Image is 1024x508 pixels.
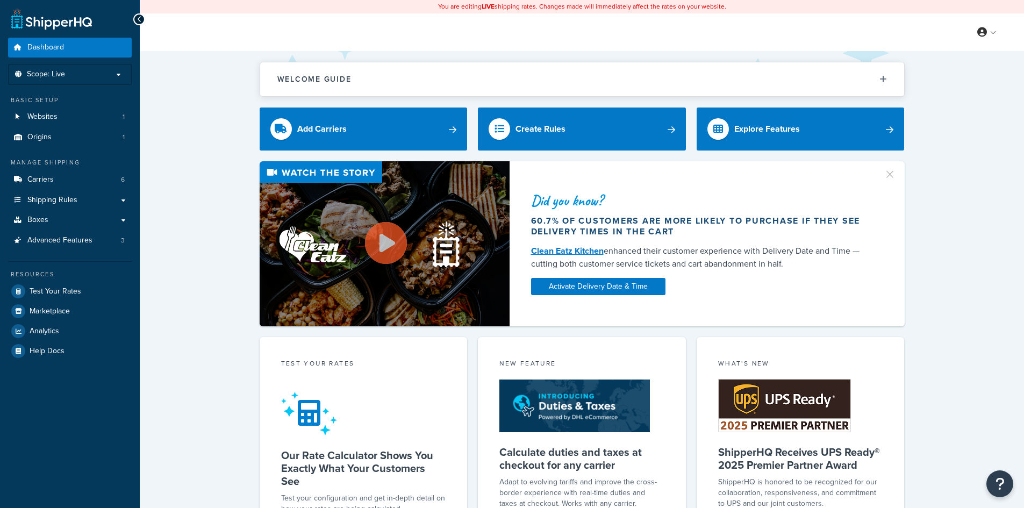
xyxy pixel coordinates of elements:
[482,2,495,11] b: LIVE
[8,210,132,230] a: Boxes
[8,158,132,167] div: Manage Shipping
[27,70,65,79] span: Scope: Live
[499,446,664,471] h5: Calculate duties and taxes at checkout for any carrier
[8,231,132,251] li: Advanced Features
[121,175,125,184] span: 6
[8,107,132,127] li: Websites
[8,302,132,321] a: Marketplace
[30,347,65,356] span: Help Docs
[27,196,77,205] span: Shipping Rules
[8,170,132,190] li: Carriers
[281,449,446,488] h5: Our Rate Calculator Shows You Exactly What Your Customers See
[27,216,48,225] span: Boxes
[8,127,132,147] li: Origins
[260,62,904,96] button: Welcome Guide
[8,96,132,105] div: Basic Setup
[277,75,352,83] h2: Welcome Guide
[734,121,800,137] div: Explore Features
[121,236,125,245] span: 3
[8,127,132,147] a: Origins1
[531,245,871,270] div: enhanced their customer experience with Delivery Date and Time — cutting both customer service ti...
[718,359,883,371] div: What's New
[531,216,871,237] div: 60.7% of customers are more likely to purchase if they see delivery times in the cart
[27,112,58,121] span: Websites
[281,359,446,371] div: Test your rates
[531,278,665,295] a: Activate Delivery Date & Time
[515,121,565,137] div: Create Rules
[260,108,468,151] a: Add Carriers
[8,270,132,279] div: Resources
[531,245,604,257] a: Clean Eatz Kitchen
[8,170,132,190] a: Carriers6
[718,446,883,471] h5: ShipperHQ Receives UPS Ready® 2025 Premier Partner Award
[499,359,664,371] div: New Feature
[478,108,686,151] a: Create Rules
[30,327,59,336] span: Analytics
[297,121,347,137] div: Add Carriers
[8,282,132,301] a: Test Your Rates
[30,287,81,296] span: Test Your Rates
[8,341,132,361] a: Help Docs
[8,321,132,341] a: Analytics
[260,161,510,326] img: Video thumbnail
[8,38,132,58] a: Dashboard
[8,190,132,210] a: Shipping Rules
[27,236,92,245] span: Advanced Features
[531,193,871,208] div: Did you know?
[697,108,905,151] a: Explore Features
[123,112,125,121] span: 1
[8,231,132,251] a: Advanced Features3
[30,307,70,316] span: Marketplace
[123,133,125,142] span: 1
[27,43,64,52] span: Dashboard
[27,133,52,142] span: Origins
[8,107,132,127] a: Websites1
[27,175,54,184] span: Carriers
[986,470,1013,497] button: Open Resource Center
